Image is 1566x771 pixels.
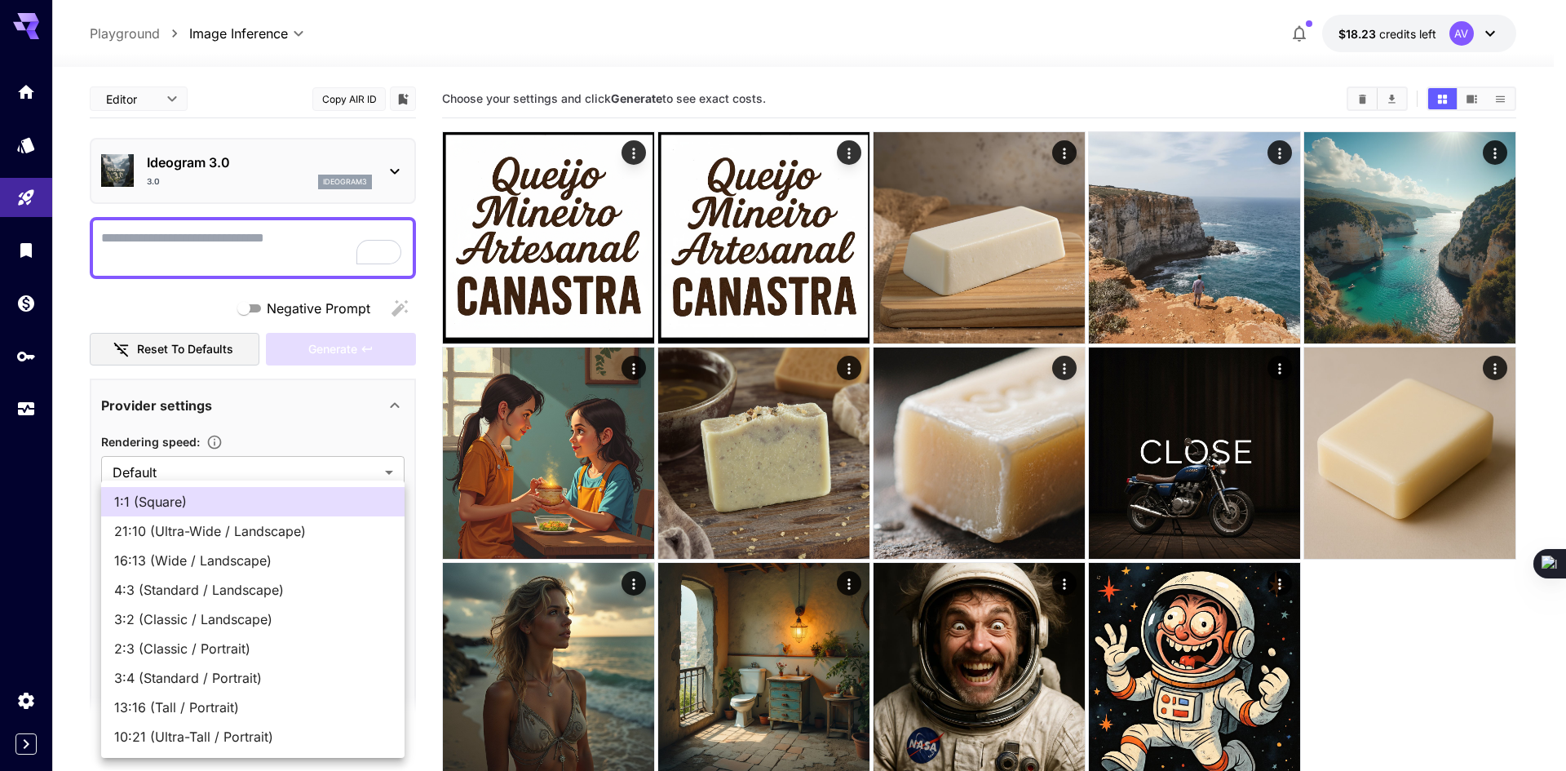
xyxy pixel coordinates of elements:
span: 10:21 (Ultra-Tall / Portrait) [114,727,391,747]
span: 13:16 (Tall / Portrait) [114,698,391,717]
span: 3:2 (Classic / Landscape) [114,609,391,629]
span: 21:10 (Ultra-Wide / Landscape) [114,521,391,541]
span: 16:13 (Wide / Landscape) [114,551,391,570]
span: 3:4 (Standard / Portrait) [114,668,391,688]
span: 4:3 (Standard / Landscape) [114,580,391,600]
span: 1:1 (Square) [114,492,391,512]
span: 2:3 (Classic / Portrait) [114,639,391,658]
